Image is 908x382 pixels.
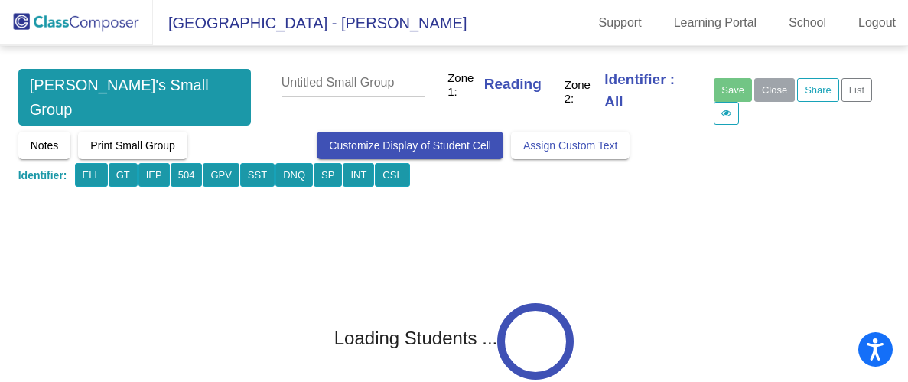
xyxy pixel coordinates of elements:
[334,328,498,350] h2: Loading Students ...
[18,132,71,159] button: Notes
[714,102,739,126] a: Activity Log
[797,78,839,102] a: Share
[447,69,480,99] h5: Zone 1:
[375,163,409,187] button: CSL
[153,11,467,35] span: [GEOGRAPHIC_DATA] - [PERSON_NAME]
[329,139,491,152] span: Customize Display of Student Cell
[317,132,503,159] button: Customize Display of Student Cell
[846,11,908,35] a: Logout
[714,78,752,102] button: Save
[75,163,108,187] button: ELL
[484,76,542,92] b: Reading
[31,139,59,152] span: Notes
[343,163,374,187] button: INT
[754,78,795,102] button: Close
[78,132,187,159] button: Print Small Group
[138,163,170,187] button: IEP
[662,11,770,35] a: Learning Portal
[776,11,838,35] a: School
[240,163,275,187] button: SST
[523,139,617,152] span: Assign Custom Text
[18,69,251,126] span: [PERSON_NAME]'s Small Group
[841,78,872,102] button: List
[604,71,675,109] b: Identifier : All
[18,169,67,181] span: Identifier:
[275,163,313,187] button: DNQ
[565,76,601,106] h5: Zone 2:
[511,132,630,159] button: Assign Custom Text
[587,11,654,35] a: Support
[282,69,425,97] input: Untitled Small Group
[109,163,138,187] button: GT
[90,139,174,152] span: Print Small Group
[314,163,342,187] button: SP
[203,163,239,187] button: GPV
[171,163,203,187] button: 504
